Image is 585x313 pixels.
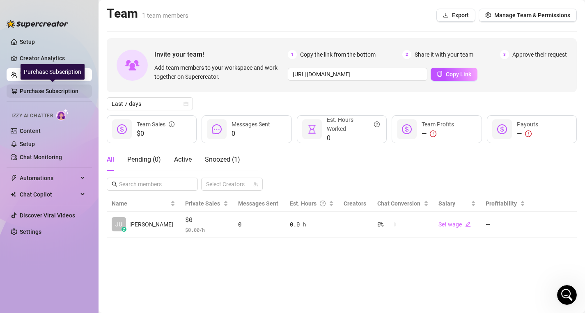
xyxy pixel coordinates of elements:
[20,39,35,45] a: Setup
[119,180,186,189] input: Search members
[238,200,278,207] span: Messages Sent
[39,250,46,257] button: Upload attachment
[500,50,509,59] span: 3
[430,130,436,137] span: exclamation-circle
[517,129,538,139] div: —
[185,200,220,207] span: Private Sales
[139,46,151,54] div: com
[20,71,60,78] a: Team Analytics
[7,23,158,41] div: Julia says…
[52,250,59,257] button: Start recording
[30,214,158,240] div: when i click login it says i have to log out of my other creator
[7,175,158,214] div: Julia says…
[20,228,41,235] a: Settings
[437,71,443,77] span: copy
[327,115,380,133] div: Est. Hours Worked
[112,181,117,187] span: search
[129,220,173,229] span: [PERSON_NAME]
[238,220,280,229] div: 0
[144,3,159,18] div: Close
[20,154,62,160] a: Chat Monitoring
[20,141,35,147] a: Setup
[11,192,16,197] img: Chat Copilot
[446,71,471,78] span: Copy Link
[377,220,390,229] span: 0 %
[137,120,174,129] div: Team Sales
[431,68,477,81] button: Copy Link
[13,162,79,167] div: [PERSON_NAME] • 3m ago
[327,133,380,143] span: 0
[452,12,469,18] span: Export
[481,212,530,238] td: —
[46,5,60,18] div: Profile image for Nir
[7,233,157,247] textarea: Message…
[517,121,538,128] span: Payouts
[290,220,334,229] div: 0.0 h
[557,285,577,305] iframe: Intercom live chat
[185,215,228,225] span: $0
[7,20,68,28] img: logo-BBDzfeDw.svg
[20,128,41,134] a: Content
[205,155,240,163] span: Snoozed ( 1 )
[141,247,154,260] button: Send a message…
[20,85,85,98] a: Purchase Subscription
[137,129,174,139] span: $0
[63,4,115,10] h1: 🌟 Supercreator
[5,3,21,19] button: go back
[7,214,158,250] div: Julia says…
[122,227,126,232] div: z
[36,219,151,235] div: when i click login it says i have to log out of my other creator
[422,129,454,139] div: —
[154,49,288,59] span: Invite your team!
[35,5,48,18] img: Profile image for Giselle
[112,98,188,110] span: Last 7 days
[212,124,222,134] span: message
[443,12,449,18] span: download
[44,23,158,41] div: [PERSON_NAME][EMAIL_ADDRESS]
[20,188,78,201] span: Chat Copilot
[20,212,75,219] a: Discover Viral Videos
[115,220,122,229] span: JU
[300,50,376,59] span: Copy the link from the bottom
[497,124,507,134] span: dollar-circle
[56,109,69,121] img: AI Chatter
[320,199,326,208] span: question-circle
[51,28,151,34] a: [PERSON_NAME][EMAIL_ADDRESS]
[20,171,78,185] span: Automations
[485,12,491,18] span: setting
[13,71,128,95] div: Please send us a screenshot of the error message or issue you're experiencing.
[107,155,114,164] div: All
[232,129,270,139] span: 0
[142,12,188,19] span: 1 team members
[11,175,17,181] span: thunderbolt
[7,66,135,160] div: Please send us a screenshot of the error message or issue you're experiencing.Also include a shor...
[107,6,188,21] h2: Team
[438,200,455,207] span: Salary
[184,101,188,106] span: calendar
[169,120,174,129] span: info-circle
[13,250,19,257] button: Emoji picker
[69,10,101,18] p: A few hours
[232,121,270,128] span: Messages Sent
[174,155,192,163] span: Active
[23,5,37,18] img: Profile image for Ella
[422,121,454,128] span: Team Profits
[479,9,577,22] button: Manage Team & Permissions
[436,9,475,22] button: Export
[339,196,372,212] th: Creators
[525,130,532,137] span: exclamation-circle
[21,64,85,80] div: Purchase Subscription
[290,199,327,208] div: Est. Hours
[402,50,411,59] span: 2
[117,124,127,134] span: dollar-circle
[486,200,517,207] span: Profitability
[107,196,180,212] th: Name
[128,3,144,19] button: Home
[7,41,158,66] div: Julia says…
[127,155,161,164] div: Pending ( 0 )
[13,99,128,155] div: Also include a short explanation and the steps you took to see the problem, that would be super h...
[402,124,412,134] span: dollar-circle
[438,221,471,228] a: Set wageedit
[494,12,570,18] span: Manage Team & Permissions
[512,50,567,59] span: Approve their request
